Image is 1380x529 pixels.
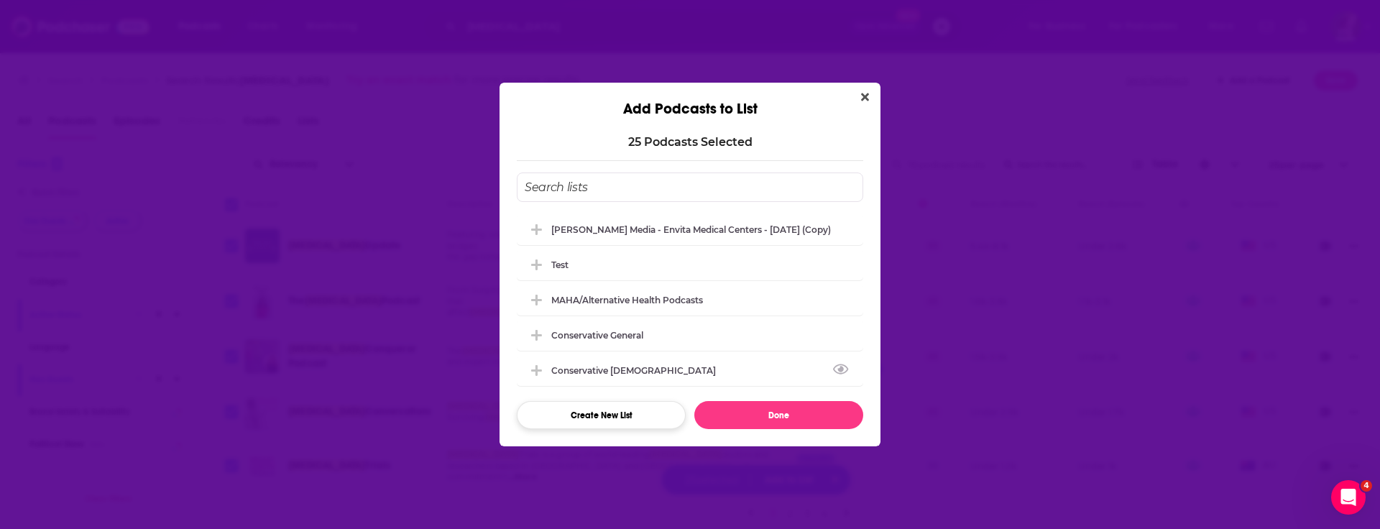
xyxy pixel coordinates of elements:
[1331,480,1366,515] iframe: Intercom live chat
[517,213,863,245] div: Pamela Stevens Media - Envita Medical Centers - Sept. 22, 2025 (Copy)
[855,88,875,106] button: Close
[551,295,703,305] div: MAHA/Alternative Health Podcasts
[517,284,863,316] div: MAHA/Alternative Health Podcasts
[551,330,643,341] div: Conservative general
[694,401,863,429] button: Done
[517,172,863,202] input: Search lists
[551,224,831,235] div: [PERSON_NAME] Media - Envita Medical Centers - [DATE] (Copy)
[517,172,863,429] div: Add Podcast To List
[517,249,863,280] div: test
[551,259,569,270] div: test
[1361,480,1372,492] span: 4
[517,319,863,351] div: Conservative general
[500,83,880,118] div: Add Podcasts to List
[716,373,724,374] button: View Link
[517,354,863,386] div: Conservative Female
[628,135,753,149] p: 25 Podcast s Selected
[517,401,686,429] button: Create New List
[551,365,724,376] div: Conservative [DEMOGRAPHIC_DATA]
